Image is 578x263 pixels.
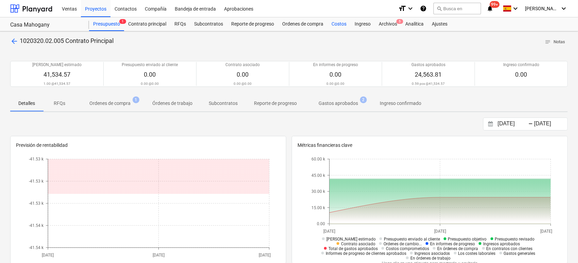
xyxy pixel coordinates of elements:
span: Contrato asociado [341,242,375,246]
div: Casa Mahogany [10,21,81,29]
span: 1 [119,19,126,24]
p: [PERSON_NAME] estimado [32,62,82,68]
tspan: [DATE] [42,253,54,258]
span: Los costes laborales [458,251,496,256]
p: Órdenes de trabajo [152,100,192,107]
p: Reporte de progreso [254,100,297,107]
span: Ingresos aprobados [483,242,520,246]
button: Interact with the calendar and add the check-in date for your trip. [485,120,496,128]
span: Informes de progreso de clientes aprobados [326,251,406,256]
p: 1.00 @ 41,534.57 [44,81,70,86]
span: Gastos generales [504,251,535,256]
a: Ingreso [351,17,375,31]
input: Fecha de inicio [496,119,531,129]
span: 0.00 [237,71,249,78]
i: keyboard_arrow_down [511,4,520,13]
i: keyboard_arrow_down [560,4,568,13]
tspan: [DATE] [153,253,165,258]
span: 0.00 [144,71,156,78]
p: Contrato asociado [226,62,260,68]
button: Notas [542,37,568,47]
span: Total de gastos aprobados [328,246,378,251]
tspan: -41.53 k [29,157,44,161]
span: 2 [360,96,367,103]
tspan: -41.53 k [29,201,44,206]
span: Presupuesto objetivo [448,237,487,242]
span: 99+ [490,1,500,8]
a: Ajustes [428,17,452,31]
p: Ingreso confirmado [503,62,539,68]
span: Ordenes de cambio... [384,242,422,246]
tspan: [DATE] [259,253,271,258]
p: 0.00 @ 0.00 [234,81,252,86]
tspan: 30.00 k [311,189,325,194]
div: - [528,122,533,126]
span: 1 [133,96,139,103]
span: 0.00 [330,71,342,78]
a: Archivos5 [375,17,401,31]
span: 5 [396,19,403,24]
div: Archivos [375,17,401,31]
a: Contrato principal [124,17,170,31]
span: notes [545,39,551,45]
p: En informes de progreso [313,62,358,68]
a: Subcontratos [190,17,227,31]
tspan: -41.53 k [29,179,44,184]
span: Notas [545,38,565,46]
p: RFQs [51,100,68,107]
a: Analítica [401,17,428,31]
span: En informes de progreso [430,242,475,246]
span: En contratos con clientes [487,246,533,251]
p: Gastos aprobados [411,62,445,68]
span: [PERSON_NAME] estimado [326,237,376,242]
div: RFQs [170,17,190,31]
span: search [437,6,442,11]
button: Busca en [434,3,481,14]
p: Ordenes de compra [89,100,131,107]
tspan: [DATE] [434,229,446,234]
span: 0.00 [515,71,527,78]
p: Ingreso confirmado [380,100,421,107]
a: Reporte de progreso [227,17,278,31]
tspan: -41.54 k [29,245,44,250]
input: Fecha de finalización [533,119,567,129]
span: En órdenes de compra [437,246,478,251]
p: Métricas financieras clave [297,142,562,149]
i: Base de conocimientos [420,4,427,13]
span: Presupuesto revisado [495,237,535,242]
tspan: -41.54 k [29,223,44,228]
tspan: 0.00 [317,221,325,226]
a: Presupuesto1 [89,17,124,31]
p: 0.59 pcs @ 41,534.57 [412,81,445,86]
span: arrow_back [10,37,18,45]
p: Detalles [18,100,35,107]
div: Presupuesto [89,17,124,31]
i: format_size [398,4,406,13]
p: Previsión de rentabilidad [16,142,280,149]
span: Ingresos asociados [414,251,450,256]
i: keyboard_arrow_down [406,4,414,13]
a: Costos [327,17,351,31]
span: 41,534.57 [44,71,70,78]
span: Costos comprometidos [386,246,429,251]
tspan: [DATE] [540,229,552,234]
p: Gastos aprobados [319,100,358,107]
span: En órdenes de trabajo [410,256,451,261]
span: Presupuesto enviado al cliente [384,237,440,242]
i: notifications [487,4,493,13]
tspan: [DATE] [323,229,335,234]
span: [PERSON_NAME] [525,6,559,11]
span: 1020320.02.005 Contrato Principal [20,37,114,44]
tspan: 45.00 k [311,173,325,178]
p: 0.00 @ 0.00 [141,81,159,86]
p: Presupuesto enviado al cliente [122,62,178,68]
tspan: 60.00 k [311,157,325,161]
p: 0.00 @ 0.00 [327,81,345,86]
